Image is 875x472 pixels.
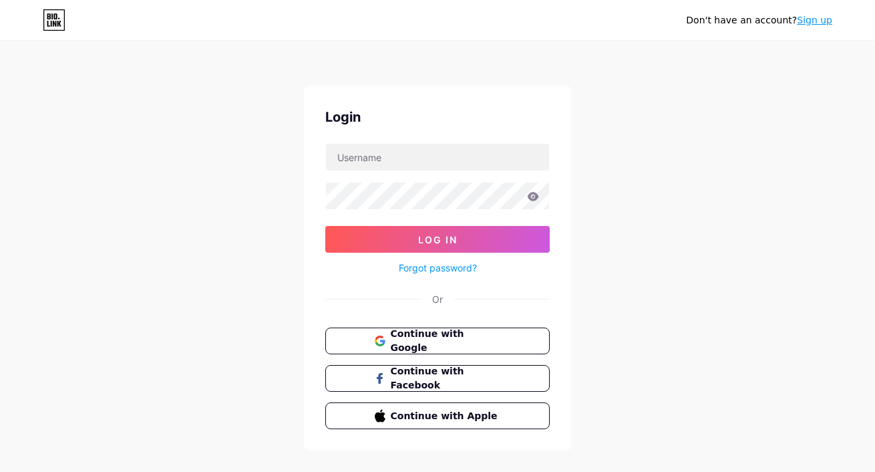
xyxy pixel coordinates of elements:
a: Forgot password? [399,261,477,275]
div: Login [325,107,550,127]
span: Continue with Google [391,327,501,355]
span: Continue with Facebook [391,364,501,392]
button: Log In [325,226,550,253]
button: Continue with Google [325,328,550,354]
span: Continue with Apple [391,409,501,423]
button: Continue with Facebook [325,365,550,392]
input: Username [326,144,549,170]
a: Sign up [797,15,832,25]
span: Log In [418,234,458,245]
div: Or [432,292,443,306]
div: Don't have an account? [686,13,832,27]
button: Continue with Apple [325,402,550,429]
